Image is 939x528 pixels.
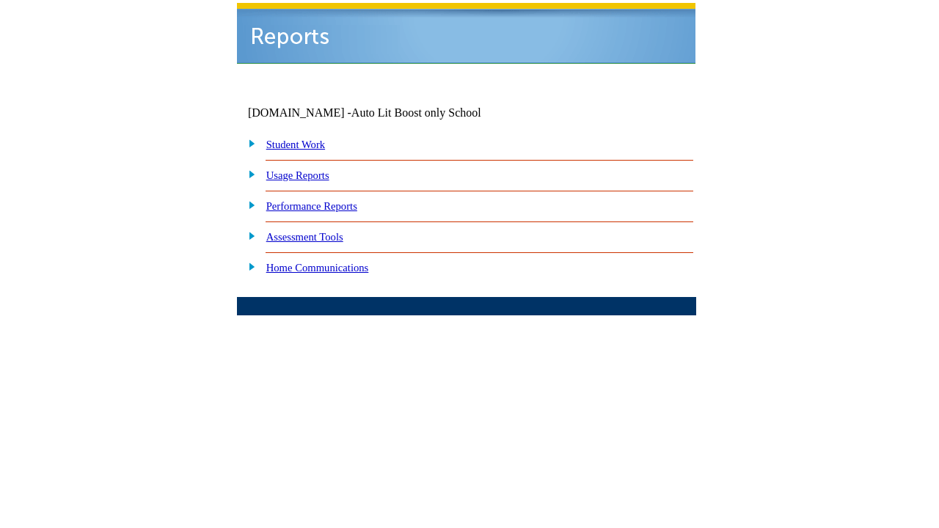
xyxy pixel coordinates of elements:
img: plus.gif [241,260,256,273]
nobr: Auto Lit Boost only School [351,106,481,119]
img: plus.gif [241,198,256,211]
a: Home Communications [266,262,369,274]
a: Usage Reports [266,169,329,181]
img: plus.gif [241,136,256,150]
img: header [237,3,695,64]
td: [DOMAIN_NAME] - [248,106,518,120]
a: Performance Reports [266,200,357,212]
img: plus.gif [241,167,256,180]
a: Student Work [266,139,325,150]
a: Assessment Tools [266,231,343,243]
img: plus.gif [241,229,256,242]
